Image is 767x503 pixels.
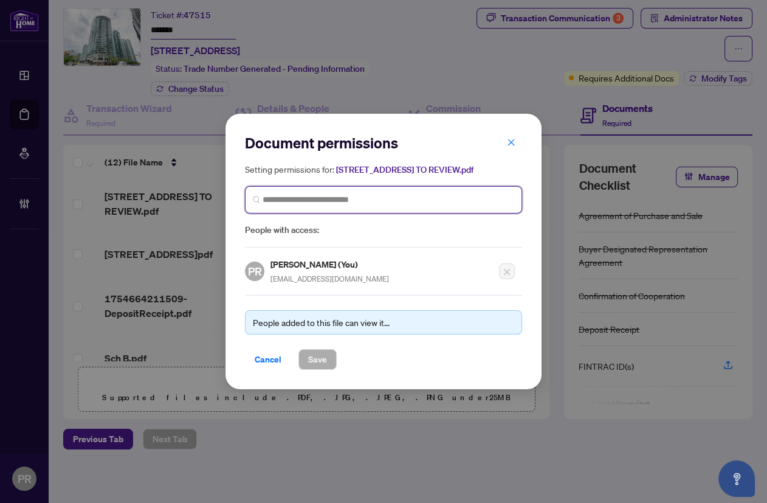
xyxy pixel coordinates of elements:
span: close [507,138,515,147]
button: Save [298,349,337,370]
h5: Setting permissions for: [245,162,522,176]
span: People with access: [245,223,522,237]
div: People added to this file can view it... [253,316,514,329]
span: [EMAIL_ADDRESS][DOMAIN_NAME] [270,274,389,283]
span: Cancel [255,350,281,369]
h5: [PERSON_NAME] (You) [270,257,389,271]
span: [STREET_ADDRESS] TO REVIEW.pdf [336,164,473,175]
button: Open asap [718,460,755,497]
h2: Document permissions [245,133,522,153]
button: Cancel [245,349,291,370]
img: search_icon [253,196,260,203]
span: PR [248,263,262,280]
